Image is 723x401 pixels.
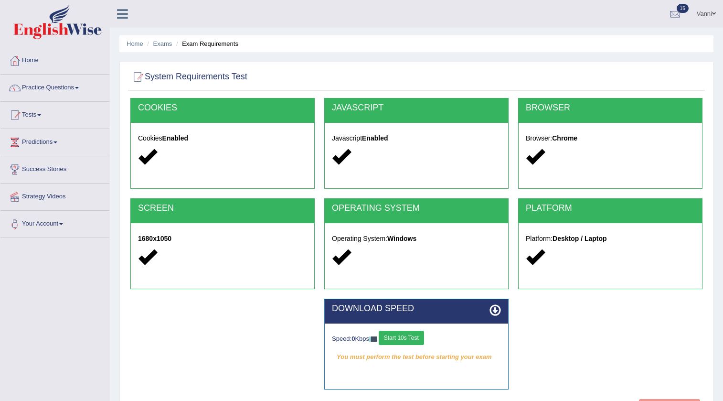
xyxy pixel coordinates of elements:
strong: Enabled [362,134,388,142]
strong: 1680x1050 [138,235,171,242]
strong: Chrome [552,134,577,142]
a: Home [0,47,109,71]
a: Tests [0,102,109,126]
li: Exam Requirements [174,39,238,48]
h2: PLATFORM [526,204,695,213]
h2: JAVASCRIPT [332,103,501,113]
em: You must perform the test before starting your exam [332,350,501,364]
strong: Windows [387,235,416,242]
strong: Enabled [162,134,188,142]
strong: Desktop / Laptop [553,235,607,242]
h5: Platform: [526,235,695,242]
a: Predictions [0,129,109,153]
img: ajax-loader-fb-connection.gif [369,336,377,342]
a: Strategy Videos [0,184,109,207]
h2: OPERATING SYSTEM [332,204,501,213]
h2: DOWNLOAD SPEED [332,304,501,314]
h2: COOKIES [138,103,307,113]
h5: Cookies [138,135,307,142]
span: 16 [677,4,689,13]
div: Speed: Kbps [332,331,501,347]
a: Home [127,40,143,47]
h5: Javascript [332,135,501,142]
h5: Operating System: [332,235,501,242]
h2: System Requirements Test [130,70,247,84]
h2: BROWSER [526,103,695,113]
a: Your Account [0,211,109,235]
a: Practice Questions [0,75,109,98]
h5: Browser: [526,135,695,142]
a: Exams [153,40,172,47]
button: Start 10s Test [379,331,424,345]
strong: 0 [351,335,355,342]
a: Success Stories [0,156,109,180]
h2: SCREEN [138,204,307,213]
